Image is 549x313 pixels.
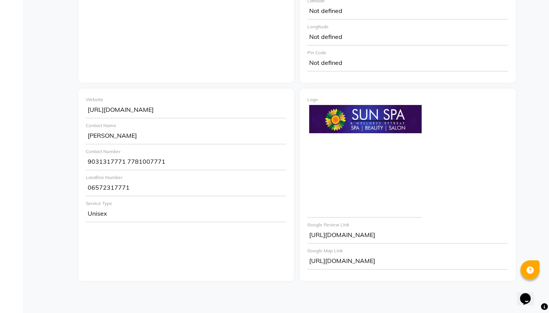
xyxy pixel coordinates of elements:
div: Pin Code [307,49,508,56]
div: [URL][DOMAIN_NAME] [86,103,286,118]
div: Landline Number [86,174,286,181]
div: Unisex [86,207,286,222]
div: Logo [307,96,508,103]
div: [URL][DOMAIN_NAME] [307,228,508,244]
div: Longitude [307,23,508,30]
div: Contact Number [86,148,286,155]
div: Google Review Link [307,221,508,228]
div: Not defined [307,56,508,71]
div: Not defined [307,30,508,45]
div: Service Type [86,200,286,207]
div: Website [86,96,286,103]
div: 9031317771 7781007771 [86,155,286,170]
div: [PERSON_NAME] [86,129,286,144]
iframe: chat widget [517,282,541,305]
div: Not defined [307,4,508,19]
img: file_1708000987013.jpg [309,105,422,133]
div: Google Map Link [307,247,508,254]
div: 06572317771 [86,181,286,196]
div: [URL][DOMAIN_NAME] [307,254,508,269]
div: Contact Name [86,122,286,129]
